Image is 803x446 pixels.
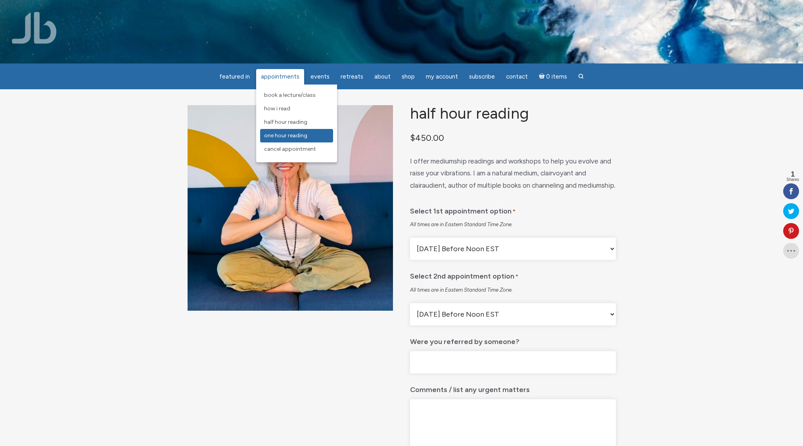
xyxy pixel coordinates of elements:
[410,221,615,228] div: All times are in Eastern Standard Time Zone.
[506,73,528,80] span: Contact
[410,380,530,396] label: Comments / list any urgent matters
[426,73,458,80] span: My Account
[188,105,393,311] img: Half Hour Reading
[264,92,316,98] span: Book a Lecture/Class
[264,146,316,152] span: Cancel Appointment
[402,73,415,80] span: Shop
[410,332,519,348] label: Were you referred by someone?
[410,286,615,294] div: All times are in Eastern Standard Time Zone.
[264,132,307,139] span: One Hour Reading
[260,102,333,115] a: How I Read
[215,69,255,85] a: featured in
[336,69,368,85] a: Retreats
[12,12,57,44] img: Jamie Butler. The Everyday Medium
[260,142,333,156] a: Cancel Appointment
[310,73,330,80] span: Events
[501,69,533,85] a: Contact
[410,133,444,143] bdi: 450.00
[539,73,546,80] i: Cart
[341,73,363,80] span: Retreats
[260,129,333,142] a: One Hour Reading
[534,68,572,85] a: Cart0 items
[786,171,799,178] span: 1
[469,73,495,80] span: Subscribe
[464,69,500,85] a: Subscribe
[410,105,615,122] h1: Half Hour Reading
[410,133,415,143] span: $
[786,178,799,182] span: Shares
[421,69,463,85] a: My Account
[219,73,250,80] span: featured in
[256,69,304,85] a: Appointments
[264,119,307,125] span: Half Hour Reading
[410,201,516,218] label: Select 1st appointment option
[306,69,334,85] a: Events
[261,73,299,80] span: Appointments
[410,266,518,283] label: Select 2nd appointment option
[260,115,333,129] a: Half Hour Reading
[374,73,391,80] span: About
[397,69,420,85] a: Shop
[264,105,290,112] span: How I Read
[546,74,567,80] span: 0 items
[410,155,615,192] p: I offer mediumship readings and workshops to help you evolve and raise your vibrations. I am a na...
[260,88,333,102] a: Book a Lecture/Class
[370,69,395,85] a: About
